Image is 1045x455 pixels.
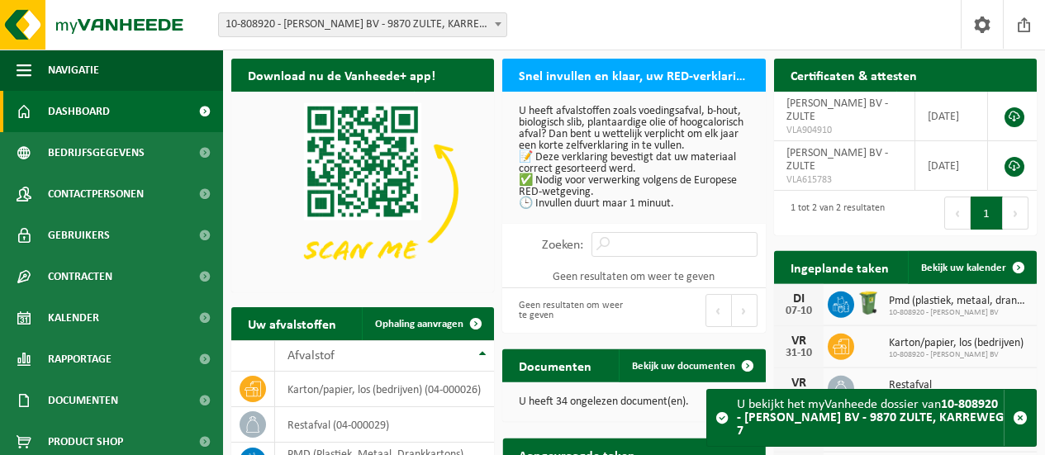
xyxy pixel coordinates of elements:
strong: 10-808920 - [PERSON_NAME] BV - 9870 ZULTE, KARREWEG 7 [737,398,1004,438]
button: 1 [971,197,1003,230]
a: Bekijk uw kalender [908,251,1035,284]
span: Bedrijfsgegevens [48,132,145,173]
span: Ophaling aanvragen [375,319,463,329]
button: Previous [705,294,732,327]
img: Download de VHEPlus App [231,92,494,289]
span: Navigatie [48,50,99,91]
h2: Snel invullen en klaar, uw RED-verklaring voor 2025 [502,59,765,91]
span: VLA615783 [786,173,903,187]
td: [DATE] [915,92,988,141]
div: U bekijkt het myVanheede dossier van [737,390,1004,446]
span: Kalender [48,297,99,339]
p: U heeft afvalstoffen zoals voedingsafval, b-hout, biologisch slib, plantaardige olie of hoogcalor... [519,106,748,210]
h2: Uw afvalstoffen [231,307,353,339]
span: Contactpersonen [48,173,144,215]
span: [PERSON_NAME] BV - ZULTE [786,147,888,173]
a: Ophaling aanvragen [362,307,492,340]
div: Geen resultaten om weer te geven [511,292,625,329]
span: Bekijk uw kalender [921,263,1006,273]
span: Restafval [889,378,999,391]
label: Zoeken: [542,239,583,252]
span: Gebruikers [48,215,110,256]
span: Pmd (plastiek, metaal, drankkartons) (bedrijven) [889,294,1028,307]
span: Bekijk uw documenten [632,361,735,372]
td: [DATE] [915,141,988,191]
h2: Documenten [502,349,608,382]
h2: Download nu de Vanheede+ app! [231,59,452,91]
span: Afvalstof [287,349,335,363]
span: VLA904910 [786,124,903,137]
div: 07-10 [782,306,815,317]
div: VR [782,377,815,390]
td: Geen resultaten om weer te geven [502,265,765,288]
span: 10-808920 - [PERSON_NAME] BV [889,349,1024,359]
span: 10-808920 - TONY BOECKAERT BV - 9870 ZULTE, KARREWEG 7 [219,13,506,36]
h2: Ingeplande taken [774,251,905,283]
div: 1 tot 2 van 2 resultaten [782,195,885,231]
button: Previous [944,197,971,230]
img: WB-0240-HPE-GN-50 [854,289,882,317]
div: VR [782,334,815,348]
span: Documenten [48,380,118,421]
iframe: chat widget [8,419,276,455]
span: 10-808920 - TONY BOECKAERT BV - 9870 ZULTE, KARREWEG 7 [218,12,507,37]
span: Contracten [48,256,112,297]
button: Next [1003,197,1028,230]
p: U heeft 34 ongelezen document(en). [519,396,748,408]
div: DI [782,292,815,306]
a: Bekijk uw documenten [619,349,764,382]
span: Dashboard [48,91,110,132]
span: Rapportage [48,339,112,380]
h2: Certificaten & attesten [774,59,933,91]
span: Karton/papier, los (bedrijven) [889,336,1024,349]
div: 31-10 [782,348,815,359]
td: restafval (04-000029) [275,407,494,443]
span: [PERSON_NAME] BV - ZULTE [786,97,888,123]
td: karton/papier, los (bedrijven) (04-000026) [275,372,494,407]
span: 10-808920 - [PERSON_NAME] BV [889,307,1028,317]
button: Next [732,294,758,327]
